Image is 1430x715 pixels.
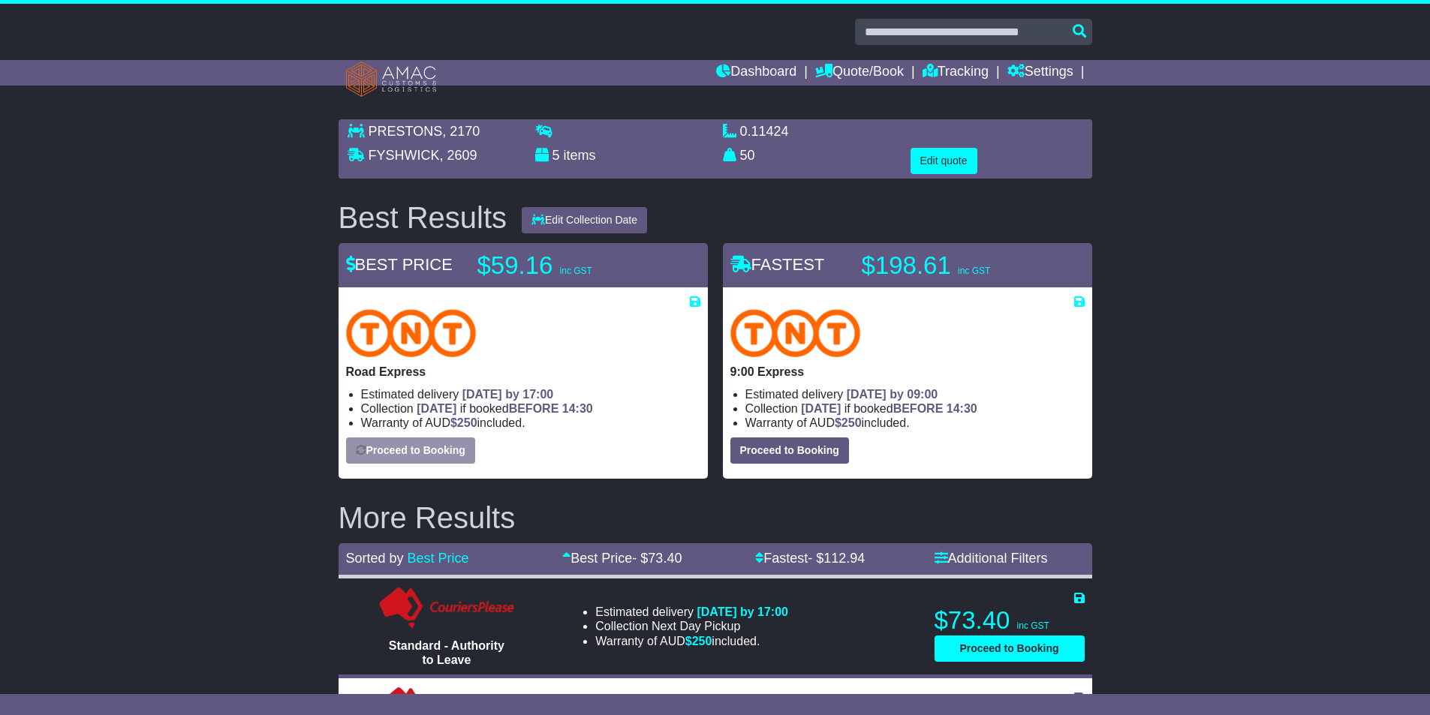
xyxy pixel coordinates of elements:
a: Tracking [923,60,989,86]
span: if booked [801,402,977,415]
button: Proceed to Booking [346,437,475,464]
span: , 2609 [440,148,477,163]
span: items [564,148,596,163]
button: Edit Collection Date [522,207,647,233]
a: Additional Filters [935,551,1048,566]
li: Estimated delivery [361,387,700,401]
img: Couriers Please: Standard - Authority to Leave [376,586,518,631]
a: Best Price [408,551,469,566]
li: Collection [595,619,788,633]
span: inc GST [560,266,592,276]
span: [DATE] [801,402,841,415]
li: Warranty of AUD included. [595,634,788,648]
span: inc GST [958,266,990,276]
span: $ [685,635,712,647]
span: inc GST [1017,620,1049,631]
span: 50 [740,148,755,163]
span: 250 [457,416,477,429]
li: Warranty of AUD included. [745,416,1085,430]
span: [DATE] [417,402,456,415]
span: 250 [841,416,862,429]
span: BEFORE [893,402,944,415]
span: PRESTONS [369,124,443,139]
span: - $ [808,551,865,566]
span: $ [835,416,862,429]
li: Estimated delivery [595,605,788,619]
span: Next Day Pickup [652,620,740,632]
span: [DATE] by 17:00 [697,605,788,618]
span: BEST PRICE [346,255,453,274]
span: $ [450,416,477,429]
span: FASTEST [730,255,825,274]
h2: More Results [339,501,1092,534]
span: [DATE] by 17:00 [462,388,554,401]
span: FYSHWICK [369,148,440,163]
span: - $ [632,551,682,566]
li: Collection [745,401,1085,416]
div: Best Results [331,201,515,234]
span: Sorted by [346,551,404,566]
button: Proceed to Booking [730,437,849,464]
span: BEFORE [509,402,559,415]
li: Estimated delivery [745,387,1085,401]
img: TNT Domestic: Road Express [346,309,477,357]
span: 14:30 [562,402,593,415]
p: $59.16 [477,251,665,281]
p: Road Express [346,365,700,379]
a: Settings [1007,60,1073,86]
span: 73.40 [648,551,682,566]
a: Dashboard [716,60,796,86]
li: Collection [361,401,700,416]
p: $73.40 [935,605,1085,635]
p: 9:00 Express [730,365,1085,379]
span: 112.94 [823,551,865,566]
span: [DATE] by 09:00 [847,388,938,401]
a: Fastest- $112.94 [755,551,865,566]
a: Quote/Book [815,60,904,86]
span: 5 [552,148,560,163]
a: Best Price- $73.40 [562,551,682,566]
span: 250 [692,635,712,647]
li: Warranty of AUD included. [361,416,700,430]
img: TNT Domestic: 9:00 Express [730,309,861,357]
span: , 2170 [442,124,480,139]
span: if booked [417,402,592,415]
p: $198.61 [862,251,1049,281]
button: Edit quote [911,148,977,174]
span: 14:30 [947,402,977,415]
span: Standard - Authority to Leave [389,639,504,666]
span: 0.11424 [740,124,789,139]
button: Proceed to Booking [935,635,1085,662]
